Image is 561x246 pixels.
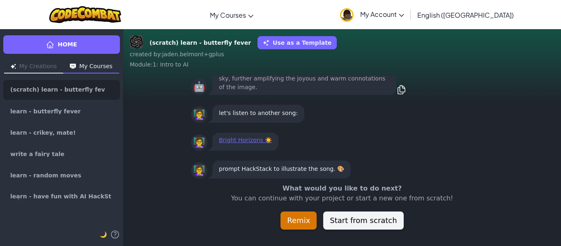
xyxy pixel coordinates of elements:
span: English ([GEOGRAPHIC_DATA]) [417,11,514,19]
a: learn - crikey, mate! [3,123,120,143]
div: Module : 1: Intro to AI [130,60,554,69]
img: Icon [70,64,76,69]
a: (scratch) learn - butterfly fever [3,80,120,100]
span: My Courses [210,11,246,19]
p: prompt HackStack to illustrate the song. 🎨 [219,164,344,174]
span: learn - crikey, mate! [10,130,76,136]
span: (scratch) learn - butterfly fever [10,87,106,93]
img: Icon [11,64,16,69]
div: 👩‍🏫 [191,134,207,151]
img: avatar [340,8,354,22]
button: Remix [280,212,317,230]
span: created by : jaden.belmont+gplus [130,51,224,57]
a: write a fairy tale [3,144,120,164]
div: 👩‍🏫 [191,162,207,179]
a: Home [3,35,120,54]
span: 🌙 [100,231,107,238]
a: My Courses [206,4,258,26]
button: My Creations [4,60,63,74]
div: 🤖 [191,78,207,95]
img: CodeCombat logo [49,6,121,23]
a: Bright Horizons ☀️ [219,137,272,143]
span: learn - random moves [10,172,81,178]
span: learn - butterfly fever [10,108,80,114]
a: My Account [336,2,408,28]
button: 🌙 [100,230,107,239]
a: learn - have fun with AI HackStack [3,187,120,207]
span: learn - have fun with AI HackStack [10,193,113,200]
p: You can continue with your project or start a new one from scratch! [196,193,488,203]
p: What would you like to do next? [196,184,488,193]
button: Start from scratch [323,212,403,230]
span: write a fairy tale [10,151,64,157]
a: English ([GEOGRAPHIC_DATA]) [413,4,518,26]
button: Use as a Template [258,36,337,49]
a: learn - butterfly fever [3,101,120,121]
a: learn - random moves [3,166,120,185]
p: let's listen to another song: [219,108,298,118]
span: My Account [360,10,404,18]
div: 👩‍🏫 [191,106,207,123]
span: Home [57,40,77,49]
strong: (scratch) learn - butterfly fever [149,39,251,47]
img: DALL-E 3 [130,35,143,48]
button: My Courses [63,60,119,74]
